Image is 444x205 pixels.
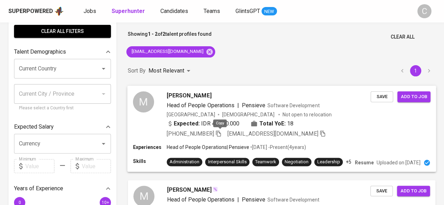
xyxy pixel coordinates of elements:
[237,196,239,204] span: |
[261,8,277,15] span: NEW
[133,144,167,151] p: Experiences
[371,91,393,102] button: Save
[222,111,275,118] span: [DEMOGRAPHIC_DATA]
[401,93,427,101] span: Add to job
[14,123,54,131] p: Expected Salary
[14,25,111,38] button: Clear All filters
[400,187,426,195] span: Add to job
[19,105,106,112] p: Please select a Country first
[374,93,390,101] span: Save
[167,144,249,151] p: Head of People Operations | Pensieve
[388,30,417,43] button: Clear All
[160,8,188,14] span: Candidates
[112,7,146,16] a: Superhunter
[370,186,393,197] button: Save
[148,67,184,75] p: Most Relevant
[174,119,200,128] b: Expected:
[54,6,64,16] img: app logo
[14,184,63,193] p: Years of Experience
[227,130,318,137] span: [EMAIL_ADDRESS][DOMAIN_NAME]
[18,200,21,205] span: 0
[267,102,319,108] span: Software Development
[133,91,154,112] div: M
[204,8,220,14] span: Teams
[99,139,108,149] button: Open
[133,158,167,165] p: Skills
[374,187,389,195] span: Save
[82,159,111,173] input: Value
[285,158,309,165] div: Negotiation
[410,65,421,76] button: page 1
[242,196,265,203] span: Pensieve
[84,8,96,14] span: Jobs
[167,102,234,108] span: Head of People Operations
[8,7,53,15] div: Superpowered
[128,86,436,172] a: M[PERSON_NAME]Head of People Operations|PensieveSoftware Development[GEOGRAPHIC_DATA][DEMOGRAPHIC...
[148,31,158,37] b: 1 - 2
[259,119,286,128] b: Total YoE:
[317,158,340,165] div: Leadership
[287,119,293,128] span: 18
[14,120,111,134] div: Expected Salary
[167,130,214,137] span: [PHONE_NUMBER]
[391,33,415,41] span: Clear All
[112,8,145,14] b: Superhunter
[14,45,111,59] div: Talent Demographics
[148,64,193,77] div: Most Relevant
[163,31,165,37] b: 2
[14,48,66,56] p: Talent Demographics
[417,4,431,18] div: C
[396,65,436,76] nav: pagination navigation
[167,196,234,203] span: Head of People Operations
[377,159,420,166] p: Uploaded on [DATE]
[20,27,105,36] span: Clear All filters
[101,200,109,205] span: 10+
[25,159,54,173] input: Value
[167,91,211,100] span: [PERSON_NAME]
[99,64,108,74] button: Open
[236,7,277,16] a: GlintsGPT NEW
[167,111,215,118] div: [GEOGRAPHIC_DATA]
[128,30,212,43] p: Showing of talent profiles found
[128,67,146,75] p: Sort By
[242,102,265,108] span: Pensieve
[283,111,331,118] p: Not open to relocation
[160,7,190,16] a: Candidates
[237,101,239,109] span: |
[397,186,430,197] button: Add to job
[170,158,199,165] div: Administration
[355,159,374,166] p: Resume
[167,186,212,194] span: [PERSON_NAME]
[249,144,306,151] p: • [DATE] - Present ( 4 years )
[255,158,276,165] div: Teamwork
[397,91,430,102] button: Add to job
[126,46,215,57] div: [EMAIL_ADDRESS][DOMAIN_NAME]
[167,119,239,128] div: IDR 40.000.000
[8,6,64,16] a: Superpoweredapp logo
[212,186,218,192] img: magic_wand.svg
[236,8,260,14] span: GlintsGPT
[204,7,221,16] a: Teams
[126,48,208,55] span: [EMAIL_ADDRESS][DOMAIN_NAME]
[208,158,246,165] div: Interpersonal Skills
[267,197,319,203] span: Software Development
[14,182,111,196] div: Years of Experience
[84,7,98,16] a: Jobs
[346,158,351,165] p: +5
